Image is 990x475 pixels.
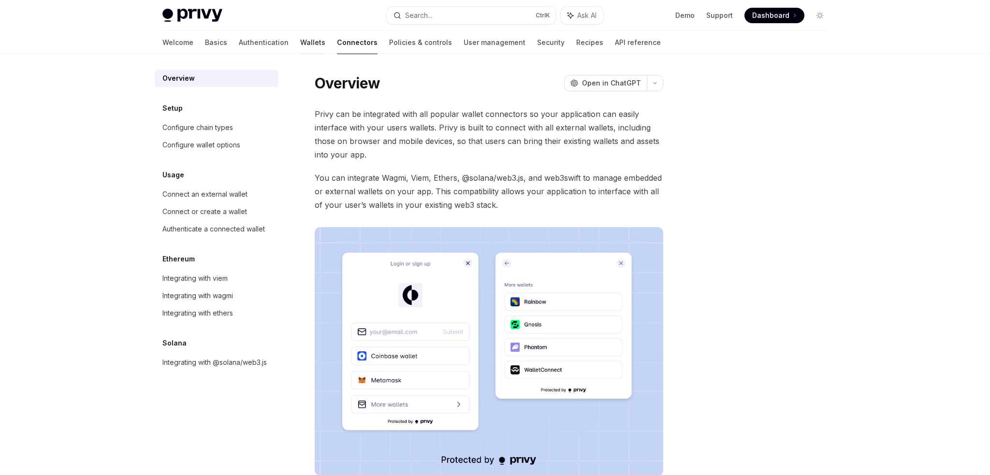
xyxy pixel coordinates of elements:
[405,10,432,21] div: Search...
[387,7,556,24] button: Search...CtrlK
[155,119,278,136] a: Configure chain types
[577,11,597,20] span: Ask AI
[162,206,247,217] div: Connect or create a wallet
[155,304,278,322] a: Integrating with ethers
[162,9,222,22] img: light logo
[582,78,641,88] span: Open in ChatGPT
[205,31,227,54] a: Basics
[389,31,452,54] a: Policies & controls
[561,7,603,24] button: Ask AI
[162,307,233,319] div: Integrating with ethers
[162,102,183,114] h5: Setup
[315,107,663,161] span: Privy can be integrated with all popular wallet connectors so your application can easily interfa...
[464,31,525,54] a: User management
[162,72,195,84] div: Overview
[155,220,278,238] a: Authenticate a connected wallet
[536,12,550,19] span: Ctrl K
[752,11,789,20] span: Dashboard
[615,31,661,54] a: API reference
[162,223,265,235] div: Authenticate a connected wallet
[162,122,233,133] div: Configure chain types
[812,8,828,23] button: Toggle dark mode
[162,139,240,151] div: Configure wallet options
[162,273,228,284] div: Integrating with viem
[315,74,380,92] h1: Overview
[337,31,378,54] a: Connectors
[239,31,289,54] a: Authentication
[162,188,247,200] div: Connect an external wallet
[576,31,603,54] a: Recipes
[706,11,733,20] a: Support
[155,287,278,304] a: Integrating with wagmi
[155,186,278,203] a: Connect an external wallet
[162,290,233,302] div: Integrating with wagmi
[537,31,565,54] a: Security
[155,136,278,154] a: Configure wallet options
[300,31,325,54] a: Wallets
[162,357,267,368] div: Integrating with @solana/web3.js
[162,169,184,181] h5: Usage
[155,270,278,287] a: Integrating with viem
[155,70,278,87] a: Overview
[744,8,804,23] a: Dashboard
[162,337,187,349] h5: Solana
[155,354,278,371] a: Integrating with @solana/web3.js
[162,31,193,54] a: Welcome
[564,75,647,91] button: Open in ChatGPT
[162,253,195,265] h5: Ethereum
[675,11,695,20] a: Demo
[155,203,278,220] a: Connect or create a wallet
[315,171,663,212] span: You can integrate Wagmi, Viem, Ethers, @solana/web3.js, and web3swift to manage embedded or exter...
